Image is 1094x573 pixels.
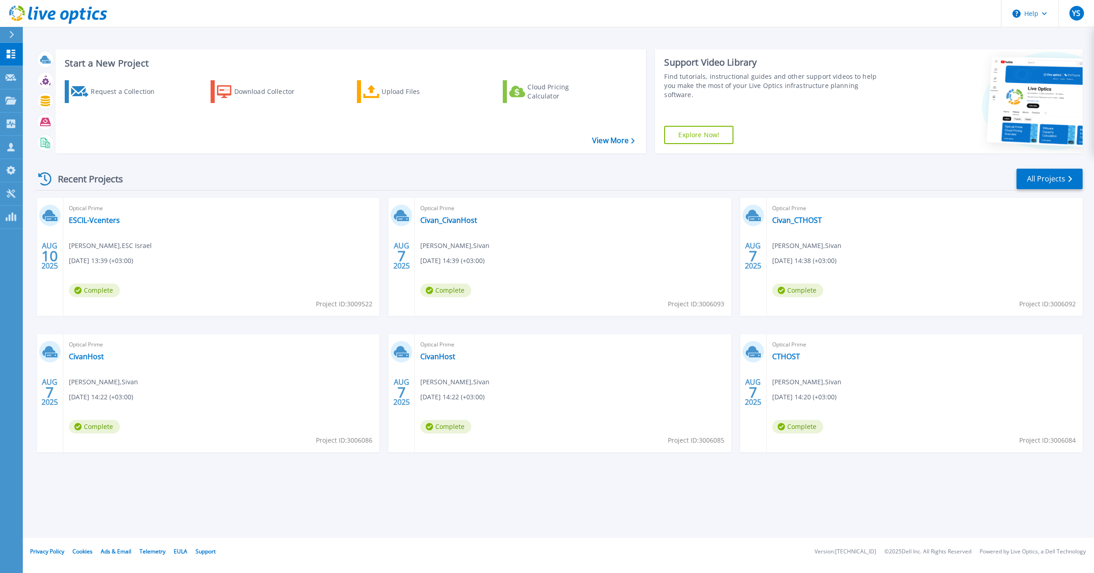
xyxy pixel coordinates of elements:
span: Project ID: 3006092 [1019,299,1076,309]
a: CTHOST [772,352,800,361]
span: [PERSON_NAME] , Sivan [69,377,138,387]
a: Download Collector [211,80,312,103]
div: Request a Collection [91,83,164,101]
a: ESCIL-Vcenters [69,216,120,225]
li: Version: [TECHNICAL_ID] [815,549,876,555]
span: 7 [397,252,406,260]
div: Cloud Pricing Calculator [527,83,600,101]
div: Upload Files [382,83,454,101]
div: Find tutorials, instructional guides and other support videos to help you make the most of your L... [664,72,884,99]
div: AUG 2025 [41,239,58,273]
a: Support [196,547,216,555]
span: [DATE] 14:20 (+03:00) [772,392,836,402]
span: Complete [772,284,823,297]
span: Project ID: 3009522 [316,299,372,309]
span: Complete [420,284,471,297]
h3: Start a New Project [65,58,635,68]
span: YS [1072,10,1080,17]
span: [PERSON_NAME] , ESC Israel [69,241,152,251]
span: [PERSON_NAME] , Sivan [772,241,841,251]
a: Cloud Pricing Calculator [503,80,604,103]
span: 7 [397,388,406,396]
a: CivanHost [420,352,455,361]
div: Download Collector [234,83,307,101]
span: Complete [69,284,120,297]
a: All Projects [1017,169,1083,189]
div: AUG 2025 [41,376,58,409]
li: Powered by Live Optics, a Dell Technology [980,549,1086,555]
span: [DATE] 14:22 (+03:00) [69,392,133,402]
span: Complete [420,420,471,434]
span: [DATE] 13:39 (+03:00) [69,256,133,266]
a: Request a Collection [65,80,166,103]
span: 7 [46,388,54,396]
span: Project ID: 3006085 [668,435,724,445]
span: 7 [749,388,757,396]
div: AUG 2025 [744,239,762,273]
span: Optical Prime [772,203,1077,213]
span: [PERSON_NAME] , Sivan [420,377,490,387]
a: Upload Files [357,80,459,103]
span: [PERSON_NAME] , Sivan [772,377,841,387]
span: Project ID: 3006093 [668,299,724,309]
a: Civan_CivanHost [420,216,477,225]
span: [PERSON_NAME] , Sivan [420,241,490,251]
span: Complete [69,420,120,434]
span: [DATE] 14:38 (+03:00) [772,256,836,266]
span: Optical Prime [69,340,374,350]
a: Ads & Email [101,547,131,555]
a: CivanHost [69,352,104,361]
span: [DATE] 14:39 (+03:00) [420,256,485,266]
span: 10 [41,252,58,260]
span: Project ID: 3006084 [1019,435,1076,445]
a: Telemetry [139,547,165,555]
div: Recent Projects [35,168,135,190]
a: Civan_CTHOST [772,216,822,225]
a: EULA [174,547,187,555]
span: Optical Prime [420,203,725,213]
div: AUG 2025 [393,376,410,409]
a: Explore Now! [664,126,733,144]
li: © 2025 Dell Inc. All Rights Reserved [884,549,971,555]
div: AUG 2025 [744,376,762,409]
span: 7 [749,252,757,260]
span: Optical Prime [772,340,1077,350]
a: Privacy Policy [30,547,64,555]
span: [DATE] 14:22 (+03:00) [420,392,485,402]
span: Complete [772,420,823,434]
a: View More [592,136,635,145]
span: Project ID: 3006086 [316,435,372,445]
span: Optical Prime [420,340,725,350]
div: AUG 2025 [393,239,410,273]
div: Support Video Library [664,57,884,68]
a: Cookies [72,547,93,555]
span: Optical Prime [69,203,374,213]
